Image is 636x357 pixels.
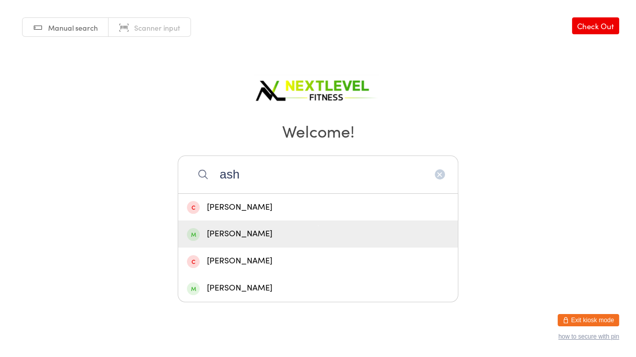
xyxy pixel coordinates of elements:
button: Exit kiosk mode [558,314,619,326]
div: [PERSON_NAME] [187,254,449,268]
img: Next Level Fitness [254,72,382,105]
div: [PERSON_NAME] [187,281,449,295]
div: [PERSON_NAME] [187,200,449,214]
div: [PERSON_NAME] [187,227,449,241]
span: Manual search [48,23,98,33]
a: Check Out [572,17,619,34]
span: Scanner input [134,23,180,33]
button: how to secure with pin [558,333,619,340]
input: Search [178,155,458,193]
h2: Welcome! [10,119,626,142]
